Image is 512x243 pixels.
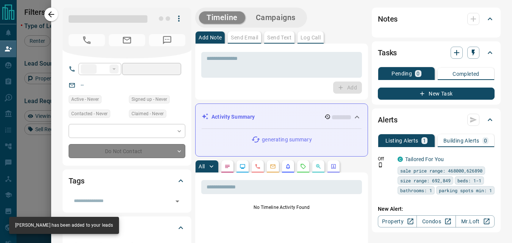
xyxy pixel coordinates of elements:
[199,35,222,40] p: Add Note
[71,96,99,103] span: Active - Never
[456,215,495,227] a: Mr.Loft
[453,71,479,77] p: Completed
[270,163,276,169] svg: Emails
[378,114,398,126] h2: Alerts
[439,187,492,194] span: parking spots min: 1
[240,163,246,169] svg: Lead Browsing Activity
[400,187,432,194] span: bathrooms: 1
[398,157,403,162] div: condos.ca
[300,163,306,169] svg: Requests
[385,138,418,143] p: Listing Alerts
[199,164,205,169] p: All
[378,111,495,129] div: Alerts
[378,205,495,213] p: New Alert:
[416,215,456,227] a: Condos
[378,44,495,62] div: Tasks
[69,175,84,187] h2: Tags
[71,110,108,118] span: Contacted - Never
[378,162,383,168] svg: Push Notification Only
[172,196,183,207] button: Open
[248,11,303,24] button: Campaigns
[69,144,185,158] div: Do Not Contact
[378,47,397,59] h2: Tasks
[255,163,261,169] svg: Calls
[69,219,185,237] div: Criteria
[285,163,291,169] svg: Listing Alerts
[405,156,444,162] a: Tailored For You
[378,13,398,25] h2: Notes
[211,113,255,121] p: Activity Summary
[457,177,481,184] span: beds: 1-1
[400,167,482,174] span: sale price range: 468000,626890
[484,138,487,143] p: 0
[378,10,495,28] div: Notes
[132,110,164,118] span: Claimed - Never
[391,71,412,76] p: Pending
[378,215,417,227] a: Property
[262,136,312,144] p: generating summary
[202,110,362,124] div: Activity Summary
[400,177,451,184] span: size range: 692,849
[378,155,393,162] p: Off
[69,172,185,190] div: Tags
[378,88,495,100] button: New Task
[15,219,113,232] div: [PERSON_NAME] has been added to your leads
[199,11,245,24] button: Timeline
[315,163,321,169] svg: Opportunities
[81,82,84,88] a: --
[330,163,337,169] svg: Agent Actions
[109,34,145,46] span: No Email
[132,96,167,103] span: Signed up - Never
[149,34,185,46] span: No Number
[201,204,362,211] p: No Timeline Activity Found
[416,71,420,76] p: 0
[423,138,426,143] p: 1
[443,138,479,143] p: Building Alerts
[224,163,230,169] svg: Notes
[69,34,105,46] span: No Number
